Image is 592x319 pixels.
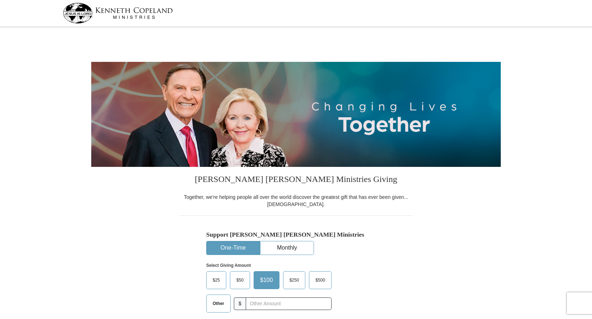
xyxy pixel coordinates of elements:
[179,193,413,208] div: Together, we're helping people all over the world discover the greatest gift that has ever been g...
[63,3,173,23] img: kcm-header-logo.svg
[286,275,303,286] span: $250
[206,231,386,238] h5: Support [PERSON_NAME] [PERSON_NAME] Ministries
[246,297,332,310] input: Other Amount
[260,241,314,255] button: Monthly
[256,275,277,286] span: $100
[209,298,228,309] span: Other
[207,241,260,255] button: One-Time
[209,275,223,286] span: $25
[234,297,246,310] span: $
[206,263,251,268] strong: Select Giving Amount
[179,167,413,193] h3: [PERSON_NAME] [PERSON_NAME] Ministries Giving
[233,275,247,286] span: $50
[312,275,329,286] span: $500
